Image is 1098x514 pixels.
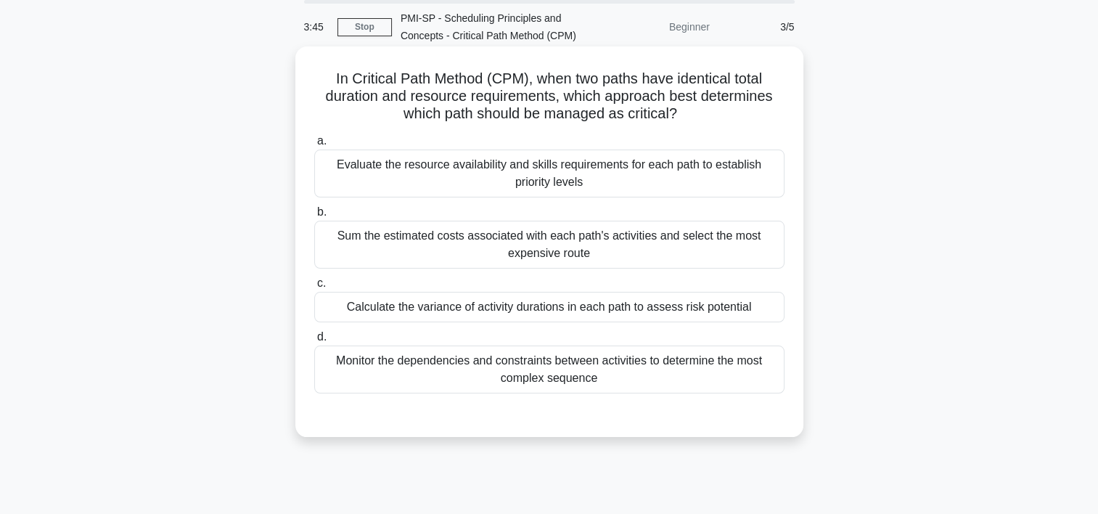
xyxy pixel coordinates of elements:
[314,150,784,197] div: Evaluate the resource availability and skills requirements for each path to establish priority le...
[718,12,803,41] div: 3/5
[295,12,337,41] div: 3:45
[317,330,327,343] span: d.
[314,221,784,269] div: Sum the estimated costs associated with each path's activities and select the most expensive route
[317,277,326,289] span: c.
[591,12,718,41] div: Beginner
[337,18,392,36] a: Stop
[317,134,327,147] span: a.
[317,205,327,218] span: b.
[392,4,591,50] div: PMI-SP - Scheduling Principles and Concepts - Critical Path Method (CPM)
[313,70,786,123] h5: In Critical Path Method (CPM), when two paths have identical total duration and resource requirem...
[314,292,784,322] div: Calculate the variance of activity durations in each path to assess risk potential
[314,346,784,393] div: Monitor the dependencies and constraints between activities to determine the most complex sequence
